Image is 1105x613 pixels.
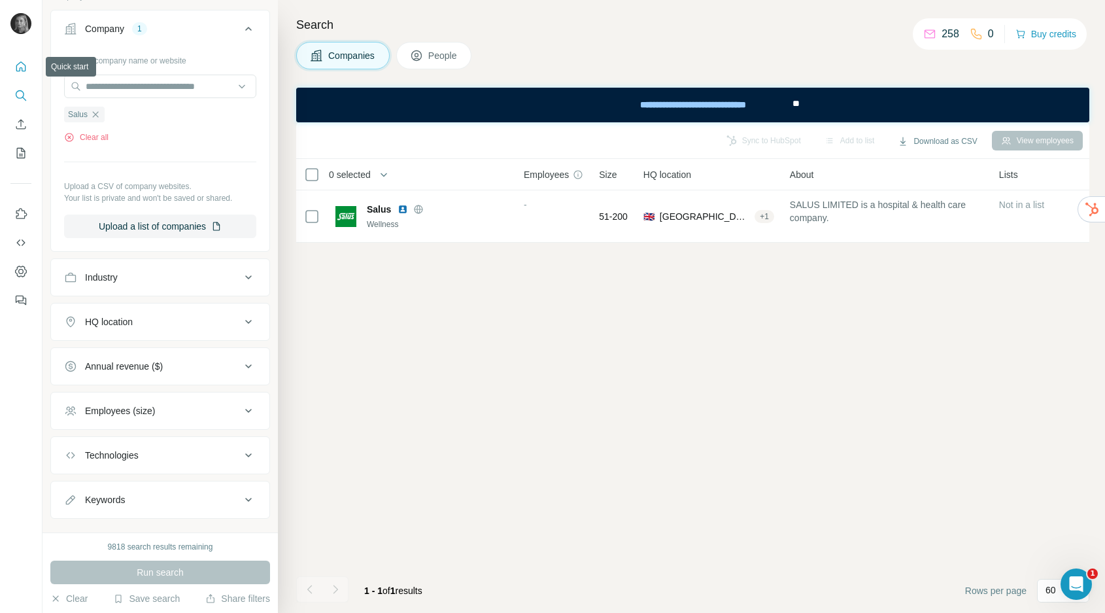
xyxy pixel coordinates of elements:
span: of [382,586,390,596]
span: People [428,49,458,62]
div: HQ location [85,315,133,328]
button: My lists [10,141,31,165]
div: + 1 [755,211,774,222]
h4: Search [296,16,1089,34]
button: Clear [50,592,88,605]
span: 0 selected [329,168,371,181]
span: Size [599,168,617,181]
button: Buy credits [1015,25,1076,43]
span: results [364,586,422,596]
button: Feedback [10,289,31,312]
div: Employees (size) [85,404,155,417]
div: 1 [132,23,147,35]
button: Enrich CSV [10,113,31,136]
p: Your list is private and won't be saved or shared. [64,192,256,204]
span: HQ location [643,168,691,181]
span: About [790,168,814,181]
button: Annual revenue ($) [51,351,269,382]
span: SALUS LIMITED is a hospital & health care company. [790,198,983,224]
div: 9818 search results remaining [108,541,213,553]
span: 🇬🇧 [643,210,654,223]
p: 60 [1045,584,1056,597]
span: 1 - 1 [364,586,382,596]
button: Dashboard [10,260,31,283]
iframe: Intercom live chat [1061,569,1092,600]
button: Search [10,84,31,107]
button: HQ location [51,306,269,338]
button: Save search [113,592,180,605]
button: Clear all [64,131,109,143]
span: Not in a list [999,200,1044,210]
button: Download as CSV [889,131,986,151]
p: 258 [942,26,959,42]
img: Avatar [10,13,31,34]
div: Select a company name or website [64,50,256,67]
div: Company [85,22,124,35]
span: Companies [328,49,376,62]
button: Company1 [51,13,269,50]
button: Industry [51,262,269,293]
div: Wellness [367,219,508,230]
button: Keywords [51,484,269,516]
button: Use Surfe on LinkedIn [10,202,31,226]
img: Logo of Salus [335,206,356,227]
button: Quick start [10,55,31,79]
button: Use Surfe API [10,231,31,254]
p: 0 [988,26,994,42]
span: 51-200 [599,210,628,223]
button: Technologies [51,440,269,471]
span: [GEOGRAPHIC_DATA], [GEOGRAPHIC_DATA]|[GEOGRAPHIC_DATA]|[GEOGRAPHIC_DATA] ([GEOGRAPHIC_DATA])|[GEO... [660,210,749,223]
div: Keywords [85,493,125,506]
span: 1 [390,586,396,596]
img: LinkedIn logo [398,204,408,215]
p: Upload a CSV of company websites. [64,181,256,192]
div: Industry [85,271,118,284]
div: Annual revenue ($) [85,360,163,373]
span: - [524,200,527,210]
span: Rows per page [965,584,1027,597]
span: Salus [367,203,391,216]
span: Lists [999,168,1018,181]
span: 1 [1087,569,1098,579]
button: Employees (size) [51,395,269,427]
iframe: Banner [296,88,1089,122]
button: Upload a list of companies [64,215,256,238]
span: Employees [524,168,569,181]
button: Share filters [205,592,270,605]
span: Salus [68,109,88,120]
div: Technologies [85,449,139,462]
